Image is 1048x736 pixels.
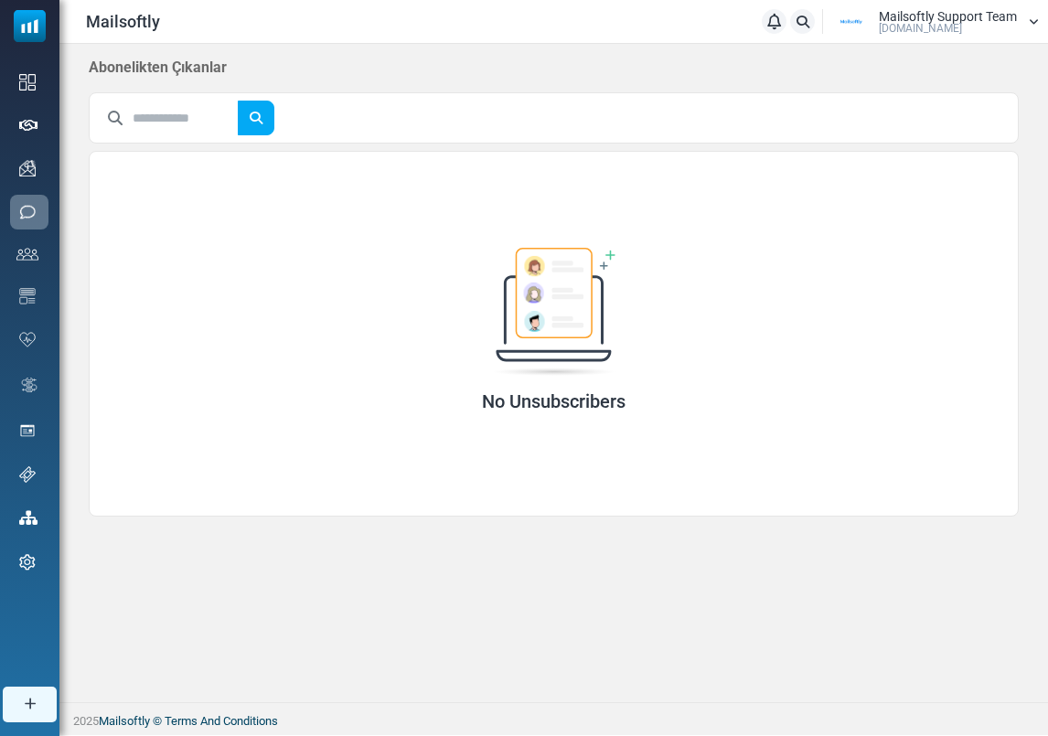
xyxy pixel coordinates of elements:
[19,375,39,396] img: workflow.svg
[59,702,1048,735] footer: 2025
[879,10,1017,23] span: Mailsoftly Support Team
[829,8,1039,36] a: User Logo Mailsoftly Support Team [DOMAIN_NAME]
[19,74,36,91] img: dashboard-icon.svg
[19,422,36,439] img: landing_pages.svg
[879,23,962,34] span: [DOMAIN_NAME]
[390,390,717,412] h5: No Unsubscribers
[19,160,36,176] img: campaigns-icon.png
[165,714,278,728] a: Terms And Conditions
[19,332,36,347] img: domain-health-icon.svg
[165,714,278,728] span: translation missing: tr.layouts.footer.terms_and_conditions
[19,466,36,483] img: support-icon.svg
[16,248,38,261] img: contacts-icon.svg
[86,9,160,34] span: Mailsoftly
[19,554,36,571] img: settings-icon.svg
[89,59,227,76] h5: Abonelikten Çıkanlar
[19,204,36,220] img: sms-icon.png
[99,714,162,728] a: Mailsoftly ©
[19,288,36,304] img: email-templates-icon.svg
[829,8,874,36] img: User Logo
[14,10,46,42] img: mailsoftly_icon_blue_white.svg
